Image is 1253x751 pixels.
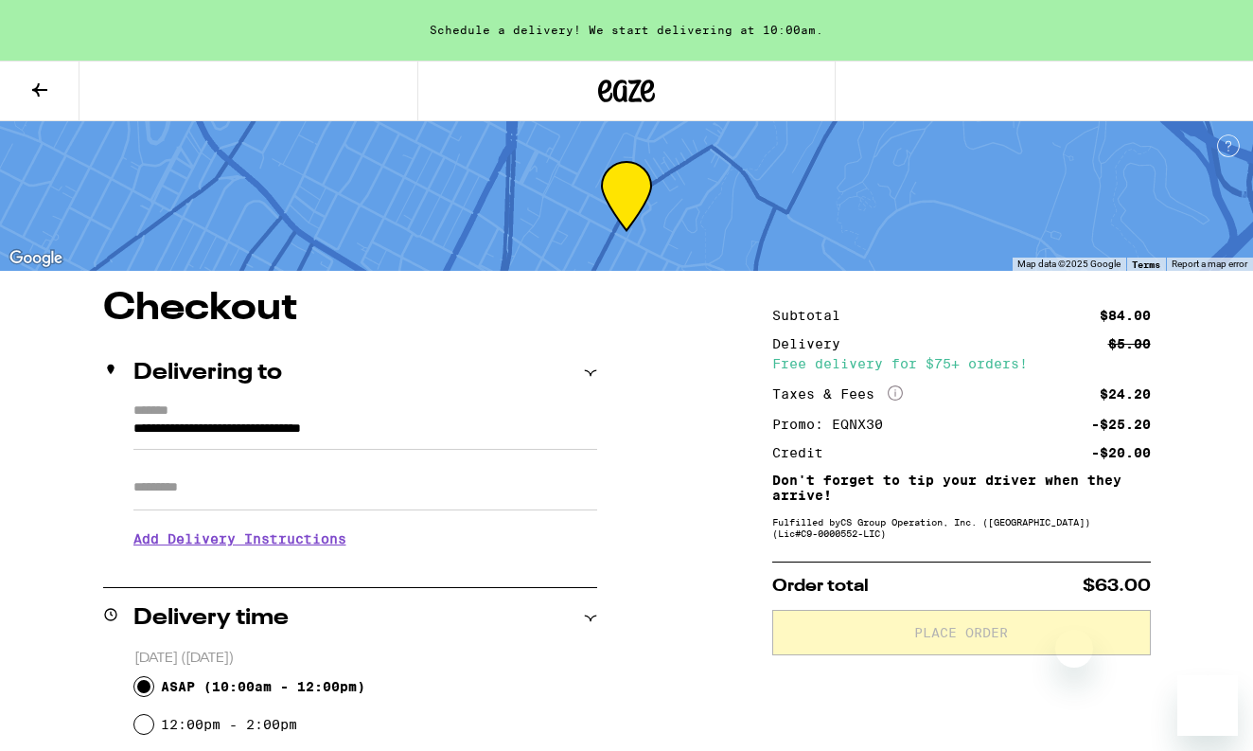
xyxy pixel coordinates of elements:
button: Place Order [772,610,1151,655]
div: -$25.20 [1091,418,1151,431]
span: Order total [772,578,869,595]
a: Report a map error [1172,259,1247,269]
span: ASAP ( 10:00am - 12:00pm ) [161,679,365,694]
h2: Delivery time [133,607,289,630]
p: [DATE] ([DATE]) [134,650,597,668]
a: Terms [1132,259,1160,270]
div: Delivery [772,337,854,350]
img: Google [5,246,67,271]
div: Promo: EQNX30 [772,418,896,431]
div: $84.00 [1100,309,1151,322]
div: $5.00 [1108,337,1151,350]
iframe: Button to launch messaging window [1177,675,1238,736]
div: Subtotal [772,309,854,322]
h2: Delivering to [133,362,282,384]
label: 12:00pm - 2:00pm [161,717,297,732]
span: Map data ©2025 Google [1017,259,1121,269]
div: $24.20 [1100,387,1151,401]
div: Fulfilled by CS Group Operation, Inc. ([GEOGRAPHIC_DATA]) (Lic# C9-0000552-LIC ) [772,516,1151,539]
h3: Add Delivery Instructions [133,517,597,561]
div: -$20.00 [1091,446,1151,459]
iframe: Close message [1055,630,1093,668]
span: Place Order [914,626,1008,639]
div: Free delivery for $75+ orders! [772,357,1151,370]
p: We'll contact you at [PHONE_NUMBER] when we arrive [133,561,597,576]
span: $63.00 [1083,578,1151,595]
div: Taxes & Fees [772,385,903,402]
h1: Checkout [103,290,597,328]
div: Credit [772,446,837,459]
p: Don't forget to tip your driver when they arrive! [772,473,1151,503]
a: Open this area in Google Maps (opens a new window) [5,246,67,271]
